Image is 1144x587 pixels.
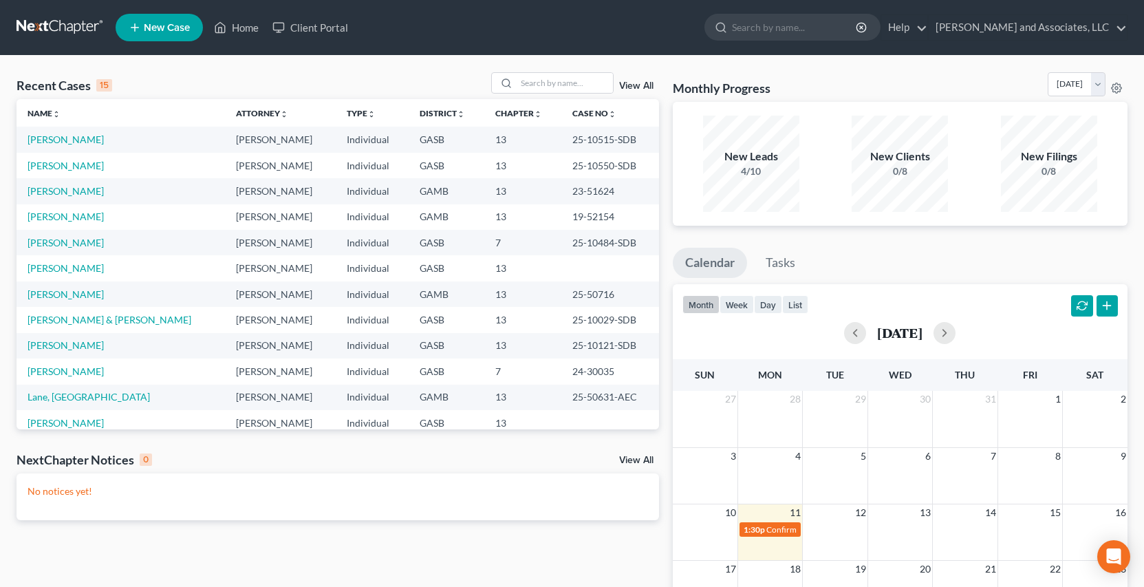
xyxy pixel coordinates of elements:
a: [PERSON_NAME] [28,160,104,171]
span: 15 [1048,504,1062,521]
td: 7 [484,359,561,384]
span: 11 [788,504,802,521]
td: Individual [336,359,409,384]
span: Wed [889,369,911,381]
td: 13 [484,307,561,332]
td: [PERSON_NAME] [225,230,336,255]
a: [PERSON_NAME] [28,262,104,274]
a: [PERSON_NAME] [28,237,104,248]
td: Individual [336,281,409,307]
button: day [754,295,782,314]
td: 13 [484,127,561,152]
div: New Leads [703,149,799,164]
span: 13 [918,504,932,521]
td: Individual [336,230,409,255]
a: Districtunfold_more [420,108,465,118]
i: unfold_more [367,110,376,118]
a: [PERSON_NAME] [28,211,104,222]
span: 6 [924,448,932,465]
td: Individual [336,127,409,152]
span: 28 [788,391,802,407]
span: 2 [1119,391,1127,407]
td: Individual [336,307,409,332]
td: 25-10550-SDB [561,153,659,178]
span: 3 [729,448,737,465]
span: Fri [1023,369,1037,381]
div: 0/8 [1001,164,1097,178]
td: [PERSON_NAME] [225,255,336,281]
i: unfold_more [534,110,542,118]
td: [PERSON_NAME] [225,307,336,332]
button: list [782,295,808,314]
span: 29 [854,391,867,407]
i: unfold_more [608,110,616,118]
a: [PERSON_NAME] [28,134,104,145]
td: 25-50631-AEC [561,385,659,410]
td: GASB [409,127,484,152]
h3: Monthly Progress [673,80,770,96]
span: 1 [1054,391,1062,407]
a: Attorneyunfold_more [236,108,288,118]
input: Search by name... [732,14,858,40]
a: Lane, [GEOGRAPHIC_DATA] [28,391,150,403]
td: GAMB [409,178,484,204]
a: [PERSON_NAME] [28,365,104,377]
i: unfold_more [280,110,288,118]
i: unfold_more [52,110,61,118]
a: [PERSON_NAME] and Associates, LLC [929,15,1127,40]
td: Individual [336,410,409,436]
a: [PERSON_NAME] & [PERSON_NAME] [28,314,191,325]
i: unfold_more [457,110,465,118]
td: Individual [336,333,409,359]
td: GASB [409,333,484,359]
td: Individual [336,153,409,178]
span: 20 [918,561,932,577]
td: GASB [409,153,484,178]
td: 13 [484,281,561,307]
td: GASB [409,410,484,436]
td: 13 [484,255,561,281]
a: Tasks [753,248,808,278]
td: [PERSON_NAME] [225,359,336,384]
a: [PERSON_NAME] [28,339,104,351]
td: Individual [336,255,409,281]
span: 17 [724,561,737,577]
td: GAMB [409,281,484,307]
a: Nameunfold_more [28,108,61,118]
td: 13 [484,153,561,178]
span: 16 [1114,504,1127,521]
span: New Case [144,23,190,33]
span: 4 [794,448,802,465]
td: [PERSON_NAME] [225,281,336,307]
span: 31 [984,391,997,407]
a: Client Portal [266,15,355,40]
span: 12 [854,504,867,521]
span: 5 [859,448,867,465]
a: [PERSON_NAME] [28,417,104,429]
div: 15 [96,79,112,92]
span: Thu [955,369,975,381]
span: 8 [1054,448,1062,465]
td: [PERSON_NAME] [225,127,336,152]
a: Help [881,15,927,40]
div: 0/8 [852,164,948,178]
button: month [682,295,720,314]
td: [PERSON_NAME] [225,385,336,410]
span: 14 [984,504,997,521]
td: [PERSON_NAME] [225,153,336,178]
a: Case Nounfold_more [572,108,616,118]
div: New Filings [1001,149,1097,164]
span: 30 [918,391,932,407]
h2: [DATE] [877,325,922,340]
td: Individual [336,385,409,410]
td: 25-50716 [561,281,659,307]
span: 22 [1048,561,1062,577]
span: 21 [984,561,997,577]
td: GASB [409,359,484,384]
td: [PERSON_NAME] [225,204,336,230]
td: 25-10515-SDB [561,127,659,152]
a: Home [207,15,266,40]
td: 13 [484,410,561,436]
td: GASB [409,307,484,332]
td: 13 [484,385,561,410]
